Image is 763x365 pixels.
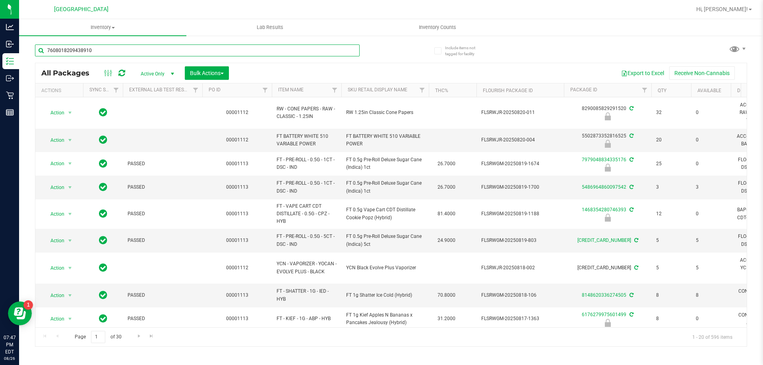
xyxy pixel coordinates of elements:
[354,19,521,36] a: Inventory Counts
[99,235,107,246] span: In Sync
[656,264,686,272] span: 5
[128,292,198,299] span: PASSED
[278,87,304,93] a: Item Name
[434,182,459,193] span: 26.7000
[99,290,107,301] span: In Sync
[6,57,14,65] inline-svg: Inventory
[696,264,726,272] span: 5
[481,315,559,323] span: FLSRWGM-20250817-1363
[696,237,726,244] span: 5
[628,133,633,139] span: Sync from Compliance System
[563,319,653,327] div: Quarantine
[582,184,626,190] a: 5486964860097542
[65,290,75,301] span: select
[346,233,424,248] span: FT 0.5g Pre-Roll Deluxe Sugar Cane (Indica) 5ct
[43,107,65,118] span: Action
[346,180,424,195] span: FT 0.5g Pre-Roll Deluxe Sugar Cane (Indica) 1ct
[65,135,75,146] span: select
[6,40,14,48] inline-svg: Inbound
[696,109,726,116] span: 0
[6,23,14,31] inline-svg: Analytics
[416,83,429,97] a: Filter
[346,292,424,299] span: FT 1g Shatter Ice Cold (Hybrid)
[246,24,294,31] span: Lab Results
[696,6,748,12] span: Hi, [PERSON_NAME]!
[65,158,75,169] span: select
[226,211,248,216] a: 00001113
[696,160,726,168] span: 0
[65,107,75,118] span: select
[41,88,80,93] div: Actions
[628,106,633,111] span: Sync from Compliance System
[91,331,105,343] input: 1
[4,355,15,361] p: 08/26
[346,206,424,221] span: FT 0.5g Vape Cart CDT Distillate Cookie Popz (Hybrid)
[434,235,459,246] span: 24.9000
[628,184,633,190] span: Sync from Compliance System
[696,136,726,144] span: 0
[481,183,559,191] span: FLSRWGM-20250819-1700
[616,66,669,80] button: Export to Excel
[43,182,65,193] span: Action
[656,292,686,299] span: 8
[434,290,459,301] span: 70.8000
[346,311,424,326] span: FT 1g Kief Apples N Bananas x Pancakes Jealousy (Hybrid)
[628,207,633,212] span: Sync from Compliance System
[563,112,653,120] div: Newly Received
[563,164,653,172] div: Quarantine
[628,312,633,317] span: Sync from Compliance System
[346,264,424,272] span: YCN Black Evolve Plus Vaporizer
[189,83,202,97] a: Filter
[43,209,65,220] span: Action
[259,83,272,97] a: Filter
[129,87,192,93] a: External Lab Test Result
[99,158,107,169] span: In Sync
[481,292,559,299] span: FLSRWGM-20250818-106
[226,161,248,166] a: 00001113
[226,238,248,243] a: 00001113
[434,208,459,220] span: 81.4000
[277,203,337,226] span: FT - VAPE CART CDT DISTILLATE - 0.5G - CPZ - HYB
[434,158,459,170] span: 26.7000
[35,44,360,56] input: Search Package ID, Item Name, SKU, Lot or Part Number...
[23,300,33,310] iframe: Resource center unread badge
[633,238,638,243] span: Sync from Compliance System
[628,292,633,298] span: Sync from Compliance System
[481,237,559,244] span: FLSRWGM-20250819-803
[445,45,485,57] span: Include items not tagged for facility
[226,316,248,321] a: 00001113
[346,109,424,116] span: RW 1.25in Classic Cone Papers
[110,83,123,97] a: Filter
[656,315,686,323] span: 8
[209,87,221,93] a: PO ID
[686,331,739,343] span: 1 - 20 of 596 items
[41,69,97,77] span: All Packages
[277,180,337,195] span: FT - PRE-ROLL - 0.5G - 1CT - DSC - IND
[481,109,559,116] span: FLSRWJR-20250820-011
[54,6,108,13] span: [GEOGRAPHIC_DATA]
[346,156,424,171] span: FT 0.5g Pre-Roll Deluxe Sugar Cane (Indica) 1ct
[19,24,186,31] span: Inventory
[563,264,653,272] div: [CREDIT_CARD_NUMBER]
[226,184,248,190] a: 00001113
[128,160,198,168] span: PASSED
[563,105,653,120] div: 8290085829291520
[128,183,198,191] span: PASSED
[656,183,686,191] span: 3
[43,290,65,301] span: Action
[43,263,65,274] span: Action
[277,315,337,323] span: FT - KIEF - 1G - ABP - HYB
[19,19,186,36] a: Inventory
[65,209,75,220] span: select
[658,88,666,93] a: Qty
[65,313,75,324] span: select
[43,135,65,146] span: Action
[277,233,337,248] span: FT - PRE-ROLL - 0.5G - 5CT - DSC - IND
[434,313,459,324] span: 31.2000
[65,263,75,274] span: select
[277,260,337,275] span: YCN - VAPORIZER - YOCAN - EVOLVE PLUS - BLACK
[6,74,14,82] inline-svg: Outbound
[99,208,107,219] span: In Sync
[8,301,32,325] iframe: Resource center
